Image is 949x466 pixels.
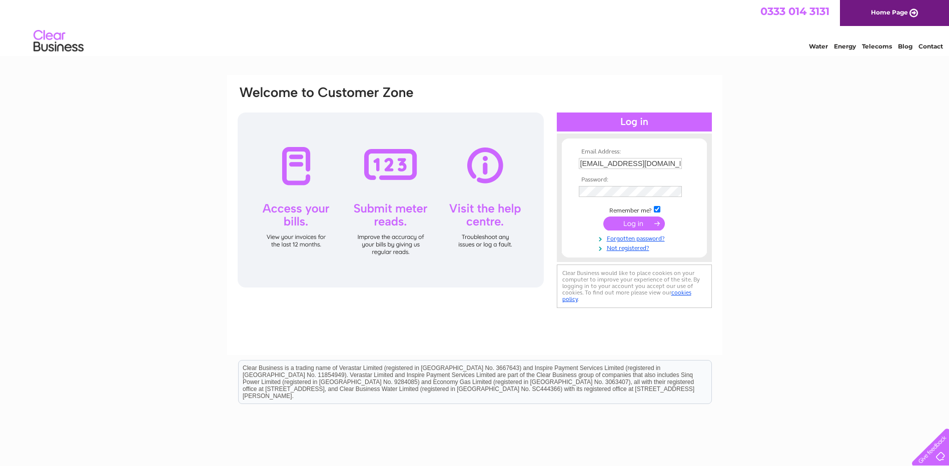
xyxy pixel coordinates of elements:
a: Telecoms [862,42,892,50]
div: Clear Business is a trading name of Verastar Limited (registered in [GEOGRAPHIC_DATA] No. 3667643... [239,5,711,48]
a: Contact [918,42,943,50]
td: Remember me? [576,204,692,214]
input: Submit [603,216,665,230]
th: Password: [576,176,692,183]
a: Not registered? [579,242,692,252]
a: Blog [898,42,912,50]
a: Water [809,42,828,50]
a: Energy [834,42,856,50]
th: Email Address: [576,148,692,155]
img: logo.png [33,26,84,56]
a: 0333 014 3131 [760,5,829,17]
div: Clear Business would like to place cookies on your computer to improve your experience of the sit... [557,264,712,308]
a: cookies policy [562,289,691,302]
a: Forgotten password? [579,233,692,242]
